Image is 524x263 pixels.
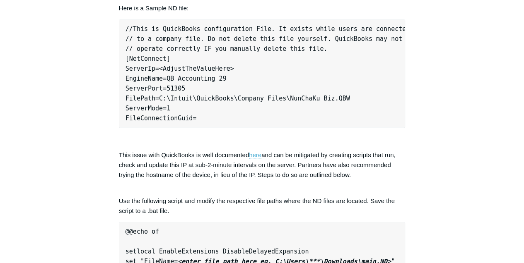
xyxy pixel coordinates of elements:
a: here [249,151,261,159]
p: Use the following script and modify the respective file paths where the ND files are located. Sav... [119,186,405,216]
p: Here is a Sample ND file: [119,3,405,13]
pre: //This is QuickBooks configuration File. It exists while users are connected // to a company file... [119,19,405,128]
p: This issue with QuickBooks is well documented and can be mitigated by creating scripts that run, ... [119,150,405,180]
